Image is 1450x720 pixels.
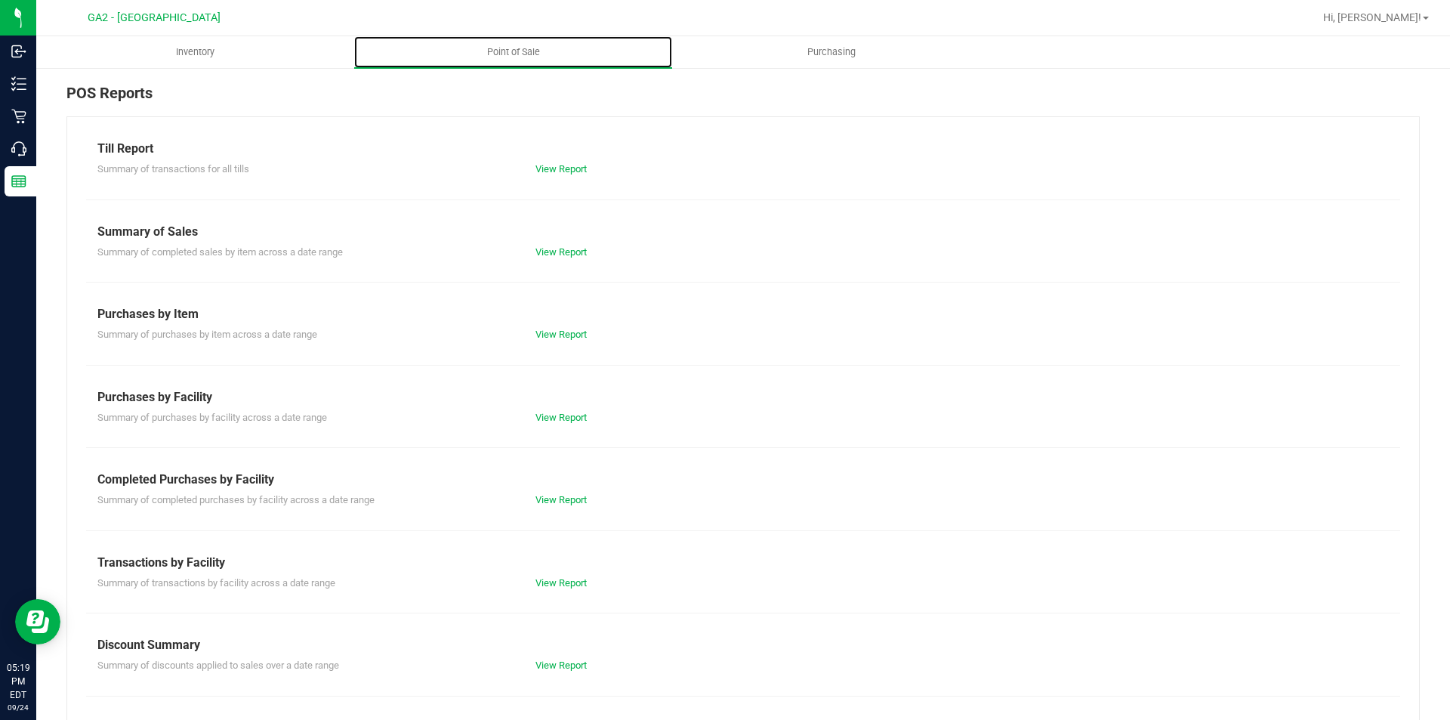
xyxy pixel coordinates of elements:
[467,45,560,59] span: Point of Sale
[11,174,26,189] inline-svg: Reports
[535,660,587,671] a: View Report
[97,554,1389,572] div: Transactions by Facility
[1323,11,1421,23] span: Hi, [PERSON_NAME]!
[97,223,1389,241] div: Summary of Sales
[535,329,587,340] a: View Report
[66,82,1420,116] div: POS Reports
[97,494,375,505] span: Summary of completed purchases by facility across a date range
[7,702,29,713] p: 09/24
[535,163,587,175] a: View Report
[535,412,587,423] a: View Report
[97,577,335,589] span: Summary of transactions by facility across a date range
[97,412,327,423] span: Summary of purchases by facility across a date range
[97,163,249,175] span: Summary of transactions for all tills
[97,471,1389,489] div: Completed Purchases by Facility
[15,599,60,644] iframe: Resource center
[97,660,339,671] span: Summary of discounts applied to sales over a date range
[97,388,1389,406] div: Purchases by Facility
[88,11,221,24] span: GA2 - [GEOGRAPHIC_DATA]
[97,329,317,340] span: Summary of purchases by item across a date range
[535,577,587,589] a: View Report
[535,246,587,258] a: View Report
[36,36,354,68] a: Inventory
[7,661,29,702] p: 05:19 PM EDT
[354,36,672,68] a: Point of Sale
[787,45,876,59] span: Purchasing
[11,141,26,156] inline-svg: Call Center
[672,36,990,68] a: Purchasing
[97,636,1389,654] div: Discount Summary
[535,494,587,505] a: View Report
[97,305,1389,323] div: Purchases by Item
[11,44,26,59] inline-svg: Inbound
[11,76,26,91] inline-svg: Inventory
[97,140,1389,158] div: Till Report
[97,246,343,258] span: Summary of completed sales by item across a date range
[11,109,26,124] inline-svg: Retail
[156,45,235,59] span: Inventory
